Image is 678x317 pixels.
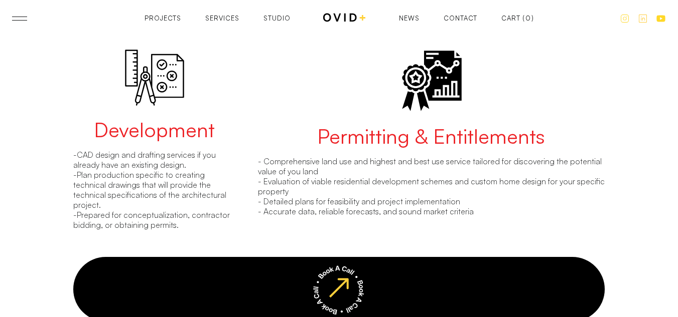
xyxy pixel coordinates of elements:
div: Cart [501,15,520,22]
a: ServicesServices [205,15,239,22]
div: ( [522,15,525,22]
img: Drafting [124,48,185,108]
a: StudioStudio [263,15,291,22]
a: Projects [145,15,181,22]
h3: Permitting & Entitlements [317,124,545,149]
p: -CAD design and drafting services if you already have an existing design. -Plan production specif... [73,150,236,230]
img: Feasibility Analysis [398,48,465,114]
div: Studio [263,22,291,28]
h3: Development [94,118,215,142]
p: - Comprehensive land use and highest and best use service tailored for discovering the potential ... [258,156,605,216]
a: News [399,15,420,22]
div: Services [205,22,239,28]
div: Studio [263,15,291,22]
div: Services [205,15,239,22]
div: 0 [525,15,531,22]
a: Open empty cart [501,15,534,22]
div: ) [531,15,534,22]
a: Contact [444,15,477,22]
